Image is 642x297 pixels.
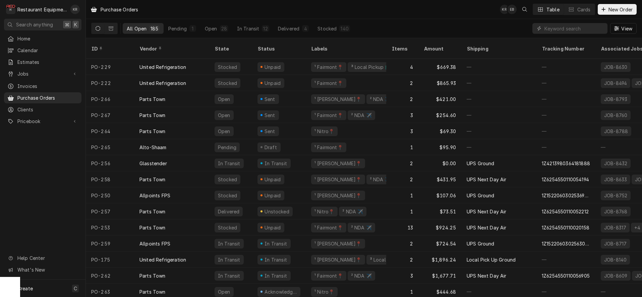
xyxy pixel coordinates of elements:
[418,252,461,268] div: $1,896.24
[542,272,590,279] div: 1Z6254550110056905
[217,272,241,279] div: In Transit
[314,80,344,87] div: ¹ Fairmont📍
[418,91,461,107] div: $421.00
[386,187,418,203] div: 1
[418,123,461,139] div: $69.30
[536,91,595,107] div: —
[314,272,344,279] div: ¹ Fairmont📍
[577,6,591,13] div: Cards
[418,187,461,203] div: $107.06
[603,176,628,183] div: JOB-8633
[4,92,81,103] a: Purchase Orders
[461,107,536,123] div: —
[386,252,418,268] div: 2
[418,235,461,252] div: $724.54
[314,256,362,263] div: ¹ [PERSON_NAME]📍
[314,144,344,151] div: ¹ Fairmont📍
[603,64,628,71] div: JOB-8630
[603,80,628,87] div: JOB-8494
[603,192,628,199] div: JOB-8752
[418,219,461,235] div: $924.25
[386,155,418,171] div: 2
[263,25,268,32] div: 12
[264,128,276,135] div: Sent
[620,25,634,32] span: View
[139,96,166,103] div: Parts Town
[386,123,418,139] div: 3
[536,59,595,75] div: —
[70,5,80,14] div: KR
[74,21,77,28] span: K
[386,91,418,107] div: 2
[17,47,78,54] span: Calendar
[217,176,238,183] div: Stocked
[386,139,418,155] div: 1
[257,45,299,52] div: Status
[217,224,238,231] div: Stocked
[603,128,629,135] div: JOB-8788
[598,4,637,15] button: New Order
[17,266,77,273] span: What's New
[461,91,536,107] div: —
[217,192,238,199] div: Stocked
[4,68,81,79] a: Go to Jobs
[603,208,628,215] div: JOB-8768
[603,112,628,119] div: JOB-8760
[314,224,344,231] div: ¹ Fairmont📍
[17,70,68,77] span: Jobs
[221,25,227,32] div: 28
[314,288,335,295] div: ¹ Nitro📍
[467,160,494,167] div: UPS Ground
[17,286,33,291] span: Create
[461,123,536,139] div: —
[544,23,604,34] input: Keyword search
[542,192,590,199] div: 1Z1522060302536988
[519,4,530,15] button: Open search
[507,5,517,14] div: Emily Bird's Avatar
[139,208,166,215] div: Parts Town
[16,21,53,28] span: Search anything
[17,59,78,66] span: Estimates
[17,255,77,262] span: Help Center
[86,139,134,155] div: PO-265
[341,25,348,32] div: 140
[264,96,276,103] div: Sent
[4,264,81,275] a: Go to What's New
[386,59,418,75] div: 4
[17,35,78,42] span: Home
[264,176,282,183] div: Unpaid
[546,6,560,13] div: Table
[264,208,290,215] div: Unstocked
[139,272,166,279] div: Parts Town
[217,128,231,135] div: Open
[314,240,362,247] div: ¹ [PERSON_NAME]📍
[603,160,628,167] div: JOB-8432
[217,288,231,295] div: Open
[350,112,372,119] div: ² NDA ✈️
[350,224,372,231] div: ² NDA ✈️
[139,45,202,52] div: Vendor
[467,208,507,215] div: UPS Next Day Air
[418,171,461,187] div: $431.95
[264,224,282,231] div: Unpaid
[17,118,68,125] span: Pricebook
[542,45,590,52] div: Tracking Number
[264,160,288,167] div: In Transit
[264,192,282,199] div: Unpaid
[603,240,627,247] div: JOB-8717
[139,144,167,151] div: Alto-Shaam
[139,160,167,167] div: Glasstender
[369,176,391,183] div: ² NDA ✈️
[217,96,231,103] div: Open
[603,224,627,231] div: JOB-8317
[386,171,418,187] div: 2
[86,252,134,268] div: PO-175
[314,128,335,135] div: ¹ Nitro📍
[17,6,67,13] div: Restaurant Equipment Diagnostics
[424,45,455,52] div: Amount
[350,64,392,71] div: ³ Local Pickup 🛍️
[536,252,595,268] div: —
[350,272,372,279] div: ² NDA ✈️
[461,139,536,155] div: —
[418,268,461,284] div: $1,677.71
